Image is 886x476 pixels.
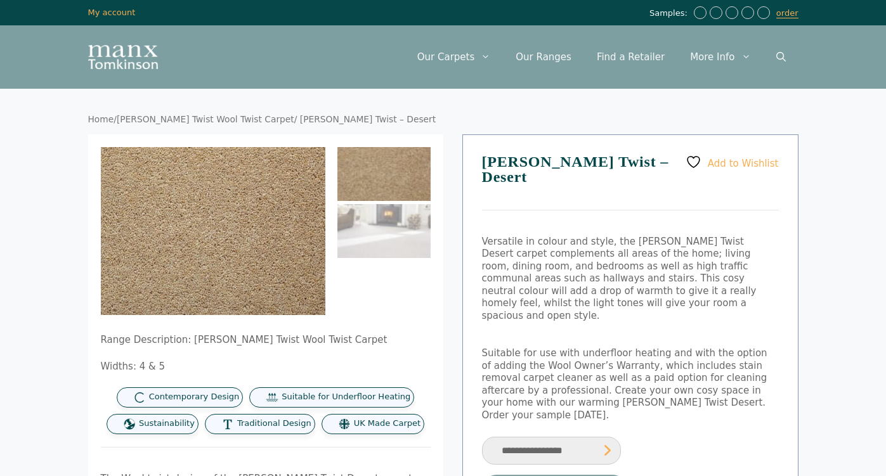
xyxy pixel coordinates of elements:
nav: Primary [405,38,798,76]
a: Our Carpets [405,38,504,76]
a: order [776,8,798,18]
a: Find a Retailer [584,38,677,76]
a: My account [88,8,136,17]
nav: Breadcrumb [88,114,798,125]
span: Samples: [649,8,691,19]
span: Suitable for Underfloor Heating [282,392,410,402]
p: Range Description: [PERSON_NAME] Twist Wool Twist Carpet [101,334,431,347]
p: Suitable for use with underfloor heating and with the option of adding the Wool Owner’s Warranty,... [482,347,779,421]
p: Versatile in colour and style, the [PERSON_NAME] Twist Desert carpet complements all areas of the... [482,236,779,323]
img: Manx Tomkinson [88,45,158,69]
span: Traditional Design [237,418,311,429]
span: Add to Wishlist [708,157,779,169]
a: Home [88,114,114,124]
span: UK Made Carpet [354,418,420,429]
span: Contemporary Design [149,392,240,402]
h1: [PERSON_NAME] Twist – Desert [482,154,779,210]
a: More Info [677,38,763,76]
a: Add to Wishlist [686,154,778,170]
img: Tomkinson Twist - Desert - Image 2 [337,204,431,258]
img: Tomkinson Twist - Desert [337,147,431,201]
a: Open Search Bar [764,38,798,76]
a: [PERSON_NAME] Twist Wool Twist Carpet [117,114,294,124]
a: Our Ranges [503,38,584,76]
span: Sustainability [139,418,195,429]
p: Widths: 4 & 5 [101,361,431,373]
